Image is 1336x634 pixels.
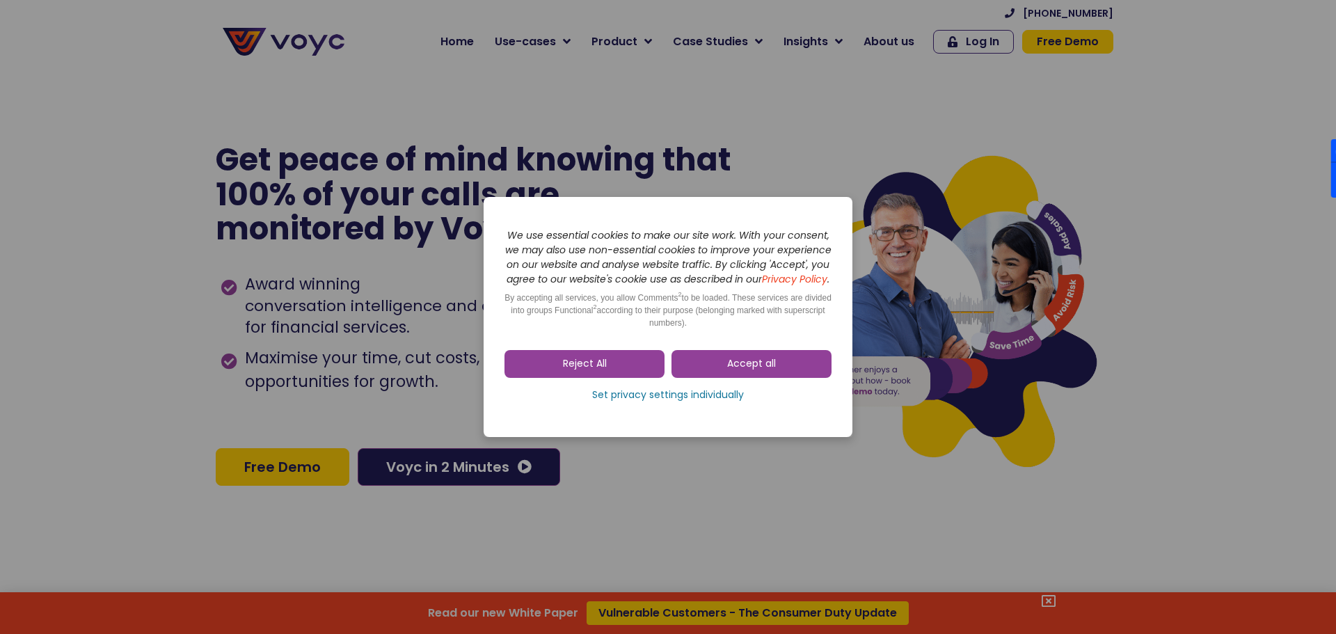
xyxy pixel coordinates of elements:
a: Set privacy settings individually [504,385,832,406]
a: Privacy Policy [762,272,827,286]
span: By accepting all services, you allow Comments to be loaded. These services are divided into group... [504,293,832,328]
span: Reject All [563,357,607,371]
span: Set privacy settings individually [592,388,744,402]
a: Reject All [504,350,665,378]
sup: 2 [593,303,596,310]
sup: 2 [678,291,682,298]
a: Accept all [671,350,832,378]
i: We use essential cookies to make our site work. With your consent, we may also use non-essential ... [505,228,832,286]
span: Accept all [727,357,776,371]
